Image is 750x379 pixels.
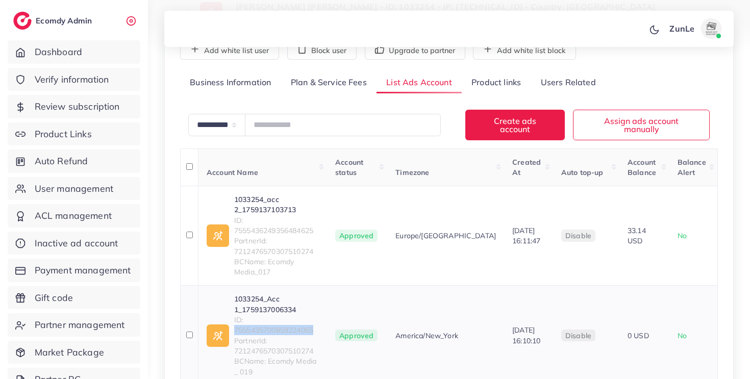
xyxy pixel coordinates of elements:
[35,209,112,222] span: ACL management
[628,158,656,177] span: Account Balance
[512,325,540,345] span: [DATE] 16:10:10
[207,324,229,347] img: ic-ad-info.7fc67b75.svg
[207,224,229,247] img: ic-ad-info.7fc67b75.svg
[678,158,706,177] span: Balance Alert
[234,194,319,215] a: 1033254_acc 2_1759137103713
[628,226,646,245] span: 33.14 USD
[8,122,140,146] a: Product Links
[8,68,140,91] a: Verify information
[207,168,258,177] span: Account Name
[335,330,378,342] span: Approved
[234,236,319,257] span: PartnerId: 7212476570307510274
[473,38,576,60] button: Add white list block
[365,38,465,60] button: Upgrade to partner
[234,294,319,315] a: 1033254_Acc 1_1759137006334
[35,100,120,113] span: Review subscription
[8,40,140,64] a: Dashboard
[678,331,687,340] span: No
[8,232,140,255] a: Inactive ad account
[234,356,319,377] span: BCName: Ecomdy Media _ 019
[234,215,319,236] span: ID: 7555436249356484625
[395,331,458,341] span: America/New_York
[180,72,281,94] a: Business Information
[13,12,94,30] a: logoEcomdy Admin
[13,12,32,30] img: logo
[35,182,113,195] span: User management
[234,336,319,357] span: PartnerId: 7212476570307510274
[573,110,710,140] button: Assign ads account manually
[561,168,604,177] span: Auto top-up
[8,95,140,118] a: Review subscription
[35,73,109,86] span: Verify information
[35,318,125,332] span: Partner management
[36,16,94,26] h2: Ecomdy Admin
[664,18,726,39] a: ZunLeavatar
[565,331,591,340] span: disable
[35,237,118,250] span: Inactive ad account
[512,158,541,177] span: Created At
[234,315,319,336] span: ID: 7555435700859224065
[701,18,721,39] img: avatar
[8,313,140,337] a: Partner management
[287,38,357,60] button: Block user
[180,38,279,60] button: Add white list user
[669,22,694,35] p: ZunLe
[35,45,82,59] span: Dashboard
[8,286,140,310] a: Gift code
[512,226,540,245] span: [DATE] 16:11:47
[395,231,496,241] span: Europe/[GEOGRAPHIC_DATA]
[678,231,687,240] span: No
[8,341,140,364] a: Market Package
[8,204,140,228] a: ACL management
[465,110,565,140] button: Create ads account
[462,72,531,94] a: Product links
[8,259,140,282] a: Payment management
[565,231,591,240] span: disable
[35,264,131,277] span: Payment management
[8,177,140,200] a: User management
[35,346,104,359] span: Market Package
[35,155,88,168] span: Auto Refund
[281,72,377,94] a: Plan & Service Fees
[395,168,429,177] span: Timezone
[531,72,605,94] a: Users Related
[377,72,462,94] a: List Ads Account
[234,257,319,277] span: BCName: Ecomdy Media_017
[35,291,73,305] span: Gift code
[628,331,649,340] span: 0 USD
[335,230,378,242] span: Approved
[35,128,92,141] span: Product Links
[335,158,363,177] span: Account status
[8,149,140,173] a: Auto Refund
